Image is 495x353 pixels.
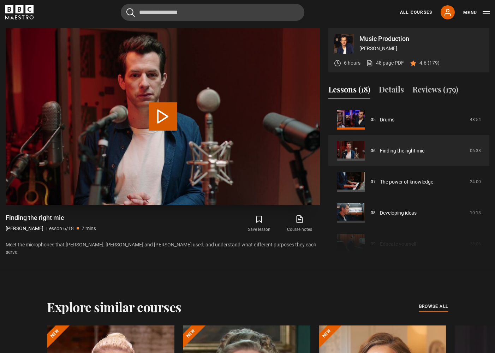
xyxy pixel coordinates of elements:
[359,45,484,52] p: [PERSON_NAME]
[6,214,96,222] h1: Finding the right mic
[400,9,432,16] a: All Courses
[463,9,490,16] button: Toggle navigation
[6,28,320,205] video-js: Video Player
[280,214,320,234] a: Course notes
[6,225,43,232] p: [PERSON_NAME]
[359,36,484,42] p: Music Production
[380,116,394,124] a: Drums
[46,225,74,232] p: Lesson 6/18
[47,299,181,314] h2: Explore similar courses
[380,178,433,186] a: The power of knowledge
[6,241,320,256] p: Meet the microphones that [PERSON_NAME], [PERSON_NAME] and [PERSON_NAME] used, and understand wha...
[344,59,360,67] p: 6 hours
[412,84,458,98] button: Reviews (179)
[419,303,448,311] a: browse all
[5,5,34,19] svg: BBC Maestro
[239,214,279,234] button: Save lesson
[149,102,177,131] button: Play Lesson Finding the right mic
[379,84,404,98] button: Details
[419,59,440,67] p: 4.6 (179)
[328,84,370,98] button: Lessons (18)
[126,8,135,17] button: Submit the search query
[366,59,404,67] a: 48 page PDF
[380,147,424,155] a: Finding the right mic
[82,225,96,232] p: 7 mins
[121,4,304,21] input: Search
[380,209,417,217] a: Developing ideas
